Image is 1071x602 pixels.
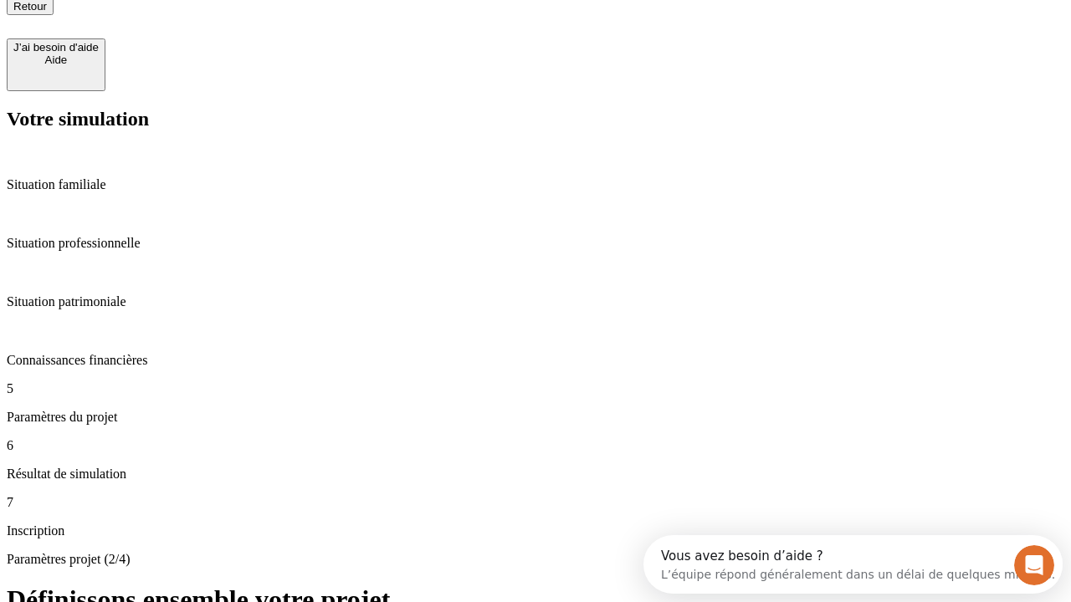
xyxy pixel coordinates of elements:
p: Paramètres projet (2/4) [7,552,1064,567]
iframe: Intercom live chat discovery launcher [643,535,1063,594]
p: Résultat de simulation [7,467,1064,482]
button: J’ai besoin d'aideAide [7,38,105,91]
div: Vous avez besoin d’aide ? [18,14,412,28]
div: Ouvrir le Messenger Intercom [7,7,461,53]
div: L’équipe répond généralement dans un délai de quelques minutes. [18,28,412,45]
iframe: Intercom live chat [1014,545,1054,585]
div: Aide [13,54,99,66]
div: J’ai besoin d'aide [13,41,99,54]
p: Paramètres du projet [7,410,1064,425]
p: Situation professionnelle [7,236,1064,251]
p: Situation patrimoniale [7,294,1064,309]
p: Inscription [7,523,1064,538]
p: Connaissances financières [7,353,1064,368]
p: 5 [7,381,1064,396]
p: Situation familiale [7,177,1064,192]
h2: Votre simulation [7,108,1064,130]
p: 6 [7,438,1064,453]
p: 7 [7,495,1064,510]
